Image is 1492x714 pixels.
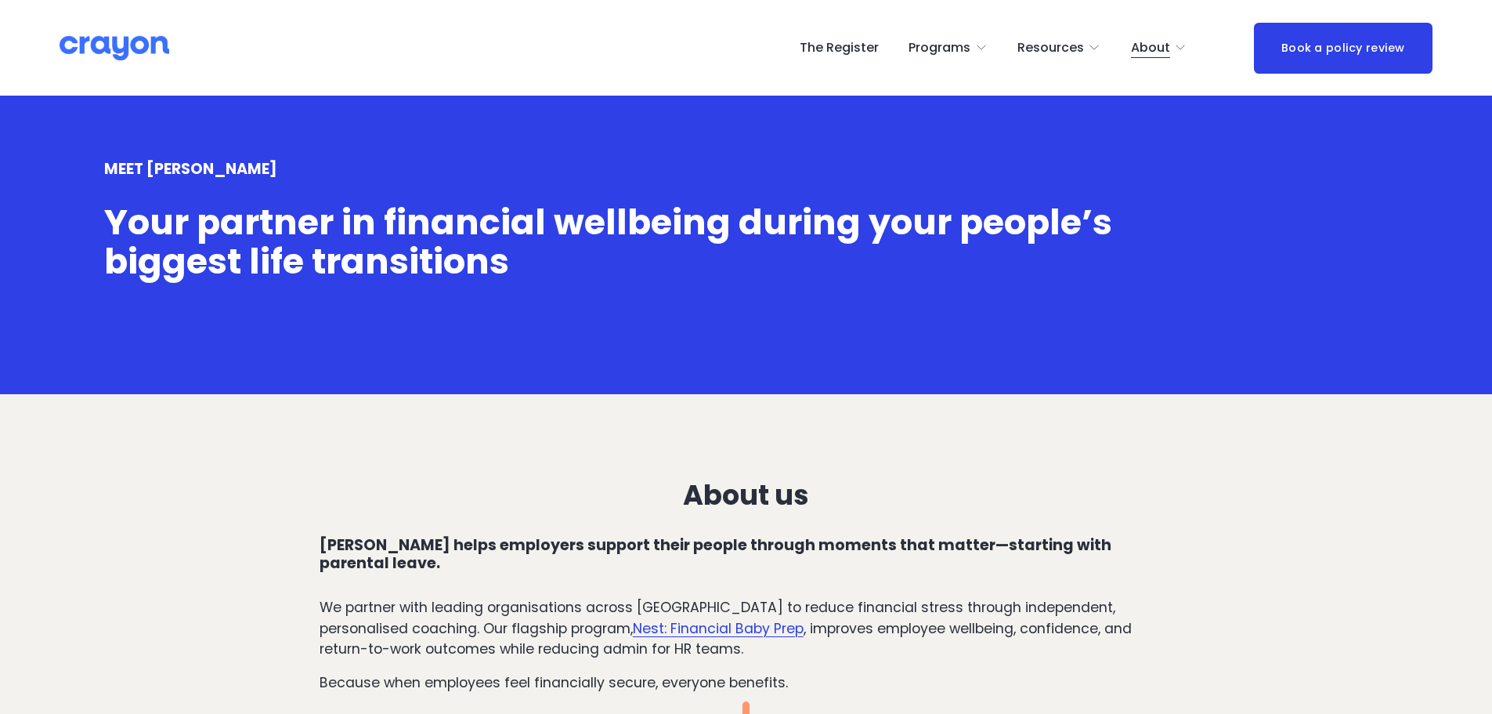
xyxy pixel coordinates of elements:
a: folder dropdown [1017,35,1101,60]
a: Book a policy review [1254,23,1432,74]
p: Because when employees feel financially secure, everyone benefits. [320,672,1173,693]
span: Resources [1017,37,1084,60]
a: The Register [800,35,879,60]
a: folder dropdown [1131,35,1187,60]
img: Crayon [60,34,169,62]
span: About [1131,37,1170,60]
h4: MEET [PERSON_NAME] [104,161,1389,179]
p: We partner with leading organisations across [GEOGRAPHIC_DATA] to reduce financial stress through... [320,597,1173,659]
a: Nest: Financial Baby Prep [633,619,804,638]
span: Programs [909,37,970,60]
a: folder dropdown [909,35,988,60]
strong: [PERSON_NAME] helps employers support their people through moments that matter—starting with pare... [320,535,1114,574]
span: Your partner in financial wellbeing during your people’s biggest life transitions [104,198,1120,286]
h3: About us [320,480,1173,511]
